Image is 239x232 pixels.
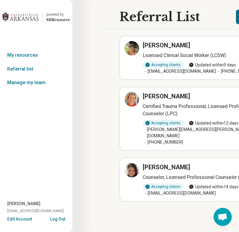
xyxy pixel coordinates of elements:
[2,10,70,24] a: University of Arkansaspowered by
[143,68,216,75] span: [EMAIL_ADDRESS][DOMAIN_NAME]
[143,92,190,100] h3: [PERSON_NAME]
[7,216,32,222] button: Edit Account
[143,41,190,49] h3: [PERSON_NAME]
[143,62,184,68] div: Accepting clients
[46,12,70,17] div: powered by
[143,139,183,145] span: [PHONE_NUMBER]
[2,10,39,24] img: University of Arkansas
[189,184,238,190] span: Updated within 14 days
[50,216,65,221] button: Log Out
[189,120,238,126] span: Updated within 12 days
[143,163,190,171] h3: [PERSON_NAME]
[143,120,184,126] div: Accepting clients
[214,208,232,226] div: Open chat
[7,201,40,207] span: [PERSON_NAME]
[189,62,236,68] span: Updated within 9 days
[119,10,200,24] h1: Referral List
[143,183,184,190] div: Accepting clients
[7,208,64,214] span: [EMAIL_ADDRESS][DOMAIN_NAME]
[143,190,216,196] span: [EMAIL_ADDRESS][DOMAIN_NAME]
